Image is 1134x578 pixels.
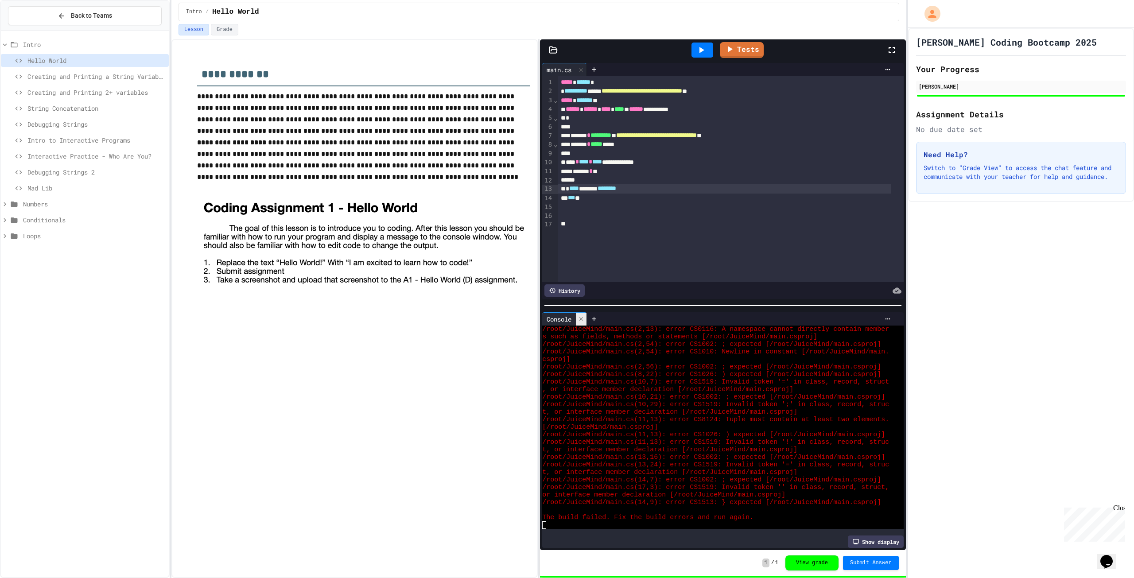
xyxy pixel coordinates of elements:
button: Back to Teams [8,6,162,25]
p: Switch to "Grade View" to access the chat feature and communicate with your teacher for help and ... [924,163,1118,181]
span: csproj] [542,356,570,363]
h1: [PERSON_NAME] Coding Bootcamp 2025 [916,36,1097,48]
span: Intro [23,40,165,49]
span: 1 [762,559,769,567]
span: / [206,8,209,16]
span: Intro [186,8,202,16]
span: /root/JuiceMind/main.cs(8,22): error CS1026: ) expected [/root/JuiceMind/main.csproj] [542,371,881,378]
div: Console [542,314,576,324]
span: String Concatenation [27,104,165,113]
span: Debugging Strings [27,120,165,129]
div: 7 [542,132,553,140]
span: /root/JuiceMind/main.cs(11,13): error CS8124: Tuple must contain at least two elements. [542,416,889,423]
div: 9 [542,149,553,158]
span: [/root/JuiceMind/main.csproj] [542,423,658,431]
div: Console [542,312,587,326]
div: 6 [542,123,553,132]
span: /root/JuiceMind/main.cs(10,29): error CS1519: Invalid token ';' in class, record, struc [542,401,889,408]
span: Hello World [212,7,259,17]
span: Fold line [553,97,558,104]
div: 16 [542,212,553,221]
div: History [544,284,585,297]
span: /root/JuiceMind/main.cs(14,9): error CS1513: } expected [/root/JuiceMind/main.csproj] [542,499,881,506]
span: /root/JuiceMind/main.cs(2,54): error CS1010: Newline in constant [/root/JuiceMind/main. [542,348,889,356]
span: /root/JuiceMind/main.cs(13,16): error CS1002: ; expected [/root/JuiceMind/main.csproj] [542,454,885,461]
span: Creating and Printing 2+ variables [27,88,165,97]
div: 17 [542,220,553,229]
span: t, or interface member declaration [/root/JuiceMind/main.csproj] [542,469,797,476]
button: Lesson [179,24,209,35]
span: Fold line [553,115,558,122]
span: Numbers [23,199,165,209]
span: Mad Lib [27,183,165,193]
span: /root/JuiceMind/main.cs(17,3): error CS1519: Invalid token '' in class, record, struct, [542,484,889,491]
span: Creating and Printing a String Variable [27,72,165,81]
div: No due date set [916,124,1126,135]
span: /root/JuiceMind/main.cs(10,7): error CS1519: Invalid token '=' in class, record, struct [542,378,889,386]
span: / [771,559,774,566]
span: /root/JuiceMind/main.cs(11,13): error CS1519: Invalid token '!' in class, record, struc [542,438,889,446]
div: 2 [542,87,553,96]
div: My Account [915,4,943,24]
span: Debugging Strings 2 [27,167,165,177]
div: 12 [542,176,553,185]
span: 1 [775,559,778,566]
div: Show display [848,535,904,548]
span: or interface member declaration [/root/JuiceMind/main.csproj] [542,491,785,499]
span: Fold line [553,141,558,148]
div: 10 [542,158,553,167]
div: 8 [542,140,553,149]
span: Loops [23,231,165,241]
span: , or interface member declaration [/root/JuiceMind/main.csproj] [542,386,793,393]
span: /root/JuiceMind/main.cs(2,54): error CS1002: ; expected [/root/JuiceMind/main.csproj] [542,341,881,348]
div: 11 [542,167,553,176]
h2: Assignment Details [916,108,1126,120]
h3: Need Help? [924,149,1118,160]
div: 13 [542,185,553,194]
iframe: chat widget [1060,504,1125,542]
span: /root/JuiceMind/main.cs(11,13): error CS1026: ) expected [/root/JuiceMind/main.csproj] [542,431,885,438]
span: Submit Answer [850,559,892,566]
span: /root/JuiceMind/main.cs(14,7): error CS1002: ; expected [/root/JuiceMind/main.csproj] [542,476,881,484]
span: t, or interface member declaration [/root/JuiceMind/main.csproj] [542,408,797,416]
span: /root/JuiceMind/main.cs(2,13): error CS0116: A namespace cannot directly contain member [542,326,889,333]
div: 4 [542,105,553,114]
span: s such as fields, methods or statements [/root/JuiceMind/main.csproj] [542,333,817,341]
span: /root/JuiceMind/main.cs(13,24): error CS1519: Invalid token '=' in class, record, struc [542,461,889,469]
div: Chat with us now!Close [4,4,61,56]
div: 14 [542,194,553,203]
button: Grade [211,24,238,35]
span: The build failed. Fix the build errors and run again. [542,514,753,521]
span: Conditionals [23,215,165,225]
div: 5 [542,114,553,123]
a: Tests [720,42,764,58]
span: Intro to Interactive Programs [27,136,165,145]
h2: Your Progress [916,63,1126,75]
span: Hello World [27,56,165,65]
div: 1 [542,78,553,87]
div: 15 [542,203,553,212]
button: Submit Answer [843,556,899,570]
span: /root/JuiceMind/main.cs(10,21): error CS1002: ; expected [/root/JuiceMind/main.csproj] [542,393,885,401]
div: [PERSON_NAME] [919,82,1123,90]
div: main.cs [542,63,587,76]
span: Back to Teams [71,11,112,20]
button: View grade [785,555,839,570]
iframe: chat widget [1097,543,1125,569]
div: 3 [542,96,553,105]
div: main.cs [542,65,576,74]
span: /root/JuiceMind/main.cs(2,56): error CS1002: ; expected [/root/JuiceMind/main.csproj] [542,363,881,371]
span: t, or interface member declaration [/root/JuiceMind/main.csproj] [542,446,797,454]
span: Interactive Practice - Who Are You? [27,151,165,161]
